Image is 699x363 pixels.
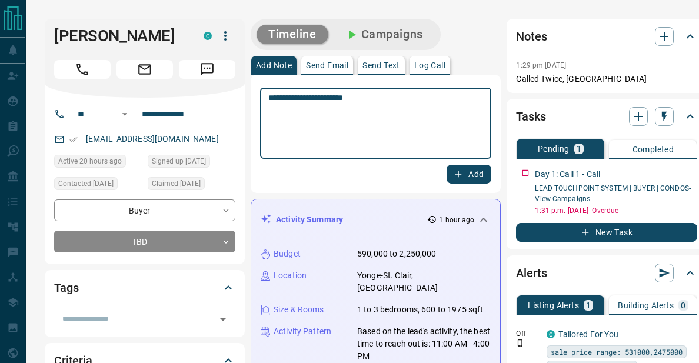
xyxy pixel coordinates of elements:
[69,135,78,144] svg: Email Verified
[152,155,206,167] span: Signed up [DATE]
[333,25,435,44] button: Campaigns
[54,231,235,252] div: TBD
[516,61,566,69] p: 1:29 pm [DATE]
[516,223,697,242] button: New Task
[535,184,691,203] a: LEAD TOUCHPOINT SYSTEM | BUYER | CONDOS- View Campaigns
[362,61,400,69] p: Send Text
[516,22,697,51] div: Notes
[276,214,343,226] p: Activity Summary
[547,330,555,338] div: condos.ca
[516,102,697,131] div: Tasks
[535,205,697,216] p: 1:31 p.m. [DATE] - Overdue
[618,301,674,309] p: Building Alerts
[681,301,685,309] p: 0
[357,304,483,316] p: 1 to 3 bedrooms, 600 to 1975 sqft
[118,107,132,121] button: Open
[414,61,445,69] p: Log Call
[116,60,173,79] span: Email
[357,248,437,260] p: 590,000 to 2,250,000
[274,248,301,260] p: Budget
[577,145,581,153] p: 1
[516,27,547,46] h2: Notes
[274,269,307,282] p: Location
[54,60,111,79] span: Call
[257,25,328,44] button: Timeline
[306,61,348,69] p: Send Email
[516,339,524,347] svg: Push Notification Only
[261,209,491,231] div: Activity Summary1 hour ago
[148,177,235,194] div: Thu Aug 14 2025
[54,274,235,302] div: Tags
[148,155,235,171] div: Thu Aug 14 2025
[586,301,591,309] p: 1
[274,304,324,316] p: Size & Rooms
[54,177,142,194] div: Thu Aug 14 2025
[516,328,540,339] p: Off
[535,168,600,181] p: Day 1: Call 1 - Call
[439,215,474,225] p: 1 hour ago
[274,325,331,338] p: Activity Pattern
[58,178,114,189] span: Contacted [DATE]
[528,301,579,309] p: Listing Alerts
[447,165,491,184] button: Add
[357,325,491,362] p: Based on the lead's activity, the best time to reach out is: 11:00 AM - 4:00 PM
[558,329,618,339] a: Tailored For You
[516,264,547,282] h2: Alerts
[179,60,235,79] span: Message
[516,259,697,287] div: Alerts
[54,199,235,221] div: Buyer
[152,178,201,189] span: Claimed [DATE]
[256,61,292,69] p: Add Note
[58,155,122,167] span: Active 20 hours ago
[633,145,674,154] p: Completed
[54,26,186,45] h1: [PERSON_NAME]
[54,155,142,171] div: Sun Aug 17 2025
[215,311,231,328] button: Open
[516,107,545,126] h2: Tasks
[516,73,697,85] p: Called Twice, [GEOGRAPHIC_DATA]
[86,134,219,144] a: [EMAIL_ADDRESS][DOMAIN_NAME]
[54,278,78,297] h2: Tags
[538,145,570,153] p: Pending
[357,269,491,294] p: Yonge-St. Clair, [GEOGRAPHIC_DATA]
[204,32,212,40] div: condos.ca
[551,346,683,358] span: sale price range: 531000,2475000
